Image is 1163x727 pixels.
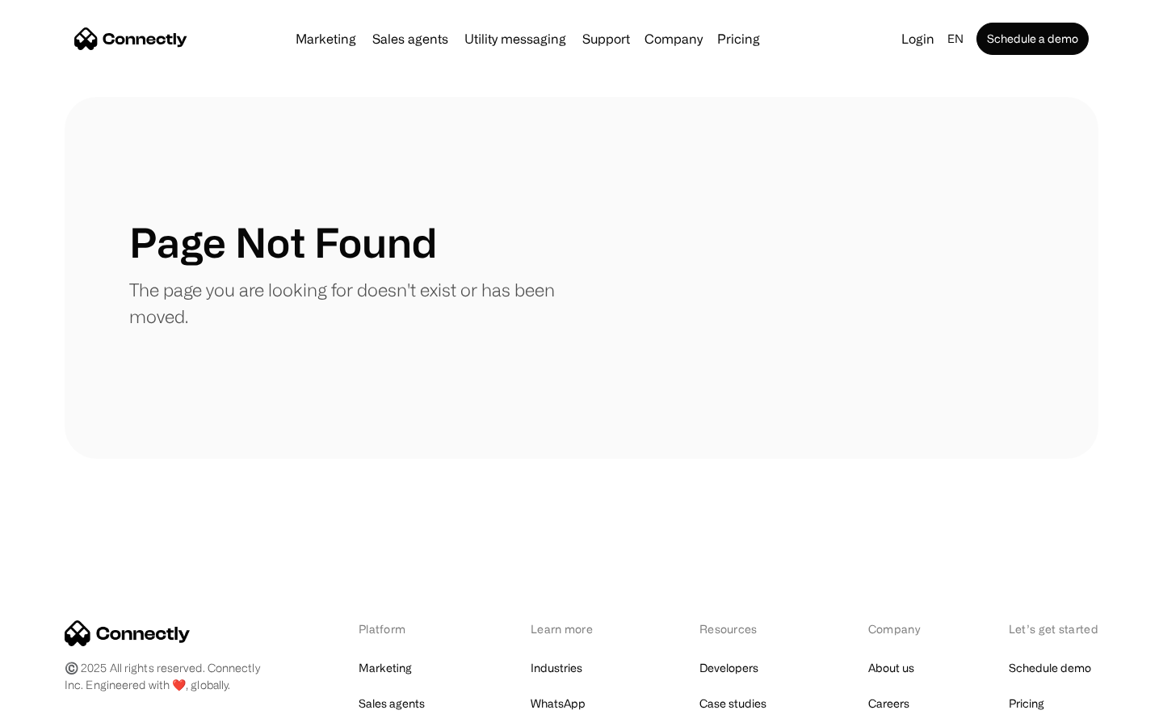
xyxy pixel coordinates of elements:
[576,32,636,45] a: Support
[699,620,784,637] div: Resources
[1009,692,1044,715] a: Pricing
[868,620,925,637] div: Company
[129,218,437,267] h1: Page Not Found
[868,657,914,679] a: About us
[359,657,412,679] a: Marketing
[531,657,582,679] a: Industries
[868,692,909,715] a: Careers
[366,32,455,45] a: Sales agents
[359,692,425,715] a: Sales agents
[359,620,447,637] div: Platform
[699,657,758,679] a: Developers
[976,23,1089,55] a: Schedule a demo
[1009,657,1091,679] a: Schedule demo
[1009,620,1098,637] div: Let’s get started
[644,27,703,50] div: Company
[289,32,363,45] a: Marketing
[531,692,586,715] a: WhatsApp
[129,276,581,330] p: The page you are looking for doesn't exist or has been moved.
[711,32,766,45] a: Pricing
[458,32,573,45] a: Utility messaging
[531,620,615,637] div: Learn more
[699,692,766,715] a: Case studies
[947,27,964,50] div: en
[895,27,941,50] a: Login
